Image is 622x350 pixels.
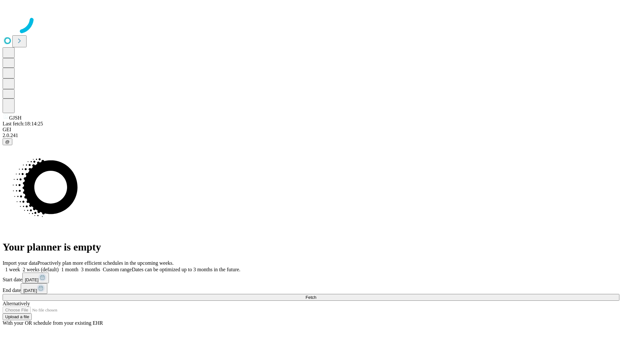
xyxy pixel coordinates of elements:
[132,267,240,272] span: Dates can be optimized up to 3 months in the future.
[3,121,43,126] span: Last fetch: 18:14:25
[9,115,21,121] span: GJSH
[61,267,78,272] span: 1 month
[3,133,619,138] div: 2.0.241
[3,301,30,306] span: Alternatively
[3,241,619,253] h1: Your planner is empty
[3,138,12,145] button: @
[5,139,10,144] span: @
[81,267,100,272] span: 3 months
[23,288,37,293] span: [DATE]
[3,294,619,301] button: Fetch
[3,127,619,133] div: GEI
[5,267,20,272] span: 1 week
[38,260,174,266] span: Proactively plan more efficient schedules in the upcoming weeks.
[25,277,39,282] span: [DATE]
[21,283,47,294] button: [DATE]
[3,260,38,266] span: Import your data
[3,320,103,326] span: With your OR schedule from your existing EHR
[103,267,132,272] span: Custom range
[22,273,49,283] button: [DATE]
[305,295,316,300] span: Fetch
[3,283,619,294] div: End date
[3,313,32,320] button: Upload a file
[23,267,59,272] span: 2 weeks (default)
[3,273,619,283] div: Start date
